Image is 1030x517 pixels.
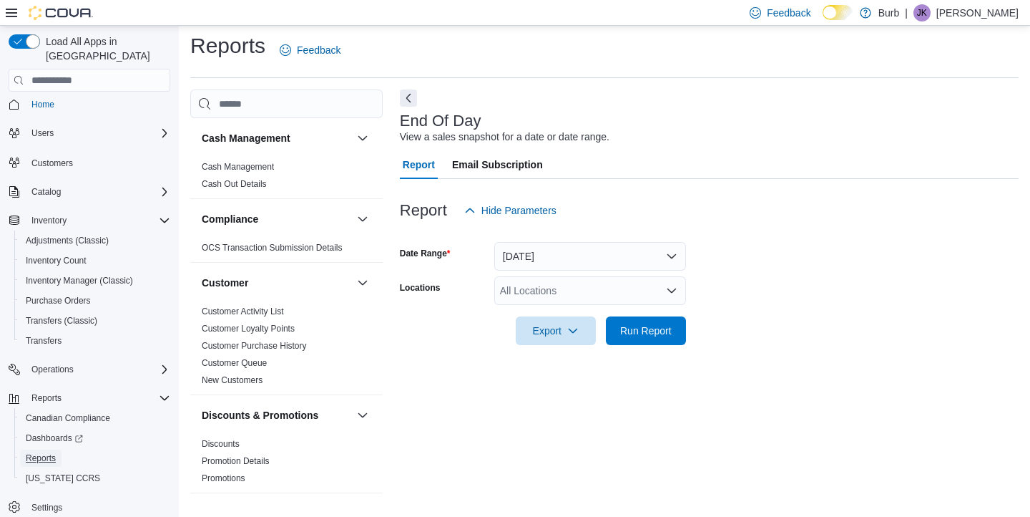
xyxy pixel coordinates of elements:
span: Cash Out Details [202,178,267,190]
span: Transfers (Classic) [26,315,97,327]
span: Customers [31,158,73,169]
a: Promotion Details [202,456,270,466]
span: Customer Purchase History [202,340,307,352]
span: Inventory Count [20,252,170,269]
span: Promotion Details [202,455,270,467]
button: Users [26,125,59,142]
button: Canadian Compliance [14,408,176,428]
button: Catalog [26,183,67,200]
p: [PERSON_NAME] [936,4,1019,21]
button: Transfers (Classic) [14,311,176,331]
div: View a sales snapshot for a date or date range. [400,130,609,145]
a: Customers [26,155,79,172]
span: Transfers [20,332,170,349]
a: Settings [26,499,68,516]
div: James Kardos [913,4,931,21]
button: Run Report [606,317,686,345]
span: Feedback [767,6,810,20]
button: Purchase Orders [14,291,176,311]
span: Canadian Compliance [26,412,110,424]
a: Customer Purchase History [202,341,307,351]
span: Customer Loyalty Points [202,323,295,334]
span: Customers [26,153,170,171]
button: Cash Management [202,131,351,145]
img: Cova [29,6,93,20]
a: Inventory Manager (Classic) [20,272,139,289]
h3: Customer [202,276,248,290]
a: Customer Activity List [202,306,284,317]
h3: Compliance [202,212,258,226]
span: Transfers (Classic) [20,312,170,329]
span: Settings [31,502,62,513]
button: Discounts & Promotions [354,407,371,424]
button: Inventory Count [14,251,176,271]
a: Customer Loyalty Points [202,324,295,334]
span: Reports [26,453,56,464]
span: Home [31,99,54,110]
span: Transfers [26,335,62,347]
button: Inventory [3,211,176,231]
span: Operations [26,361,170,378]
input: Dark Mode [823,5,853,20]
span: Home [26,95,170,113]
span: Adjustments (Classic) [20,232,170,249]
a: Customer Queue [202,358,267,368]
span: Discounts [202,438,240,450]
a: OCS Transaction Submission Details [202,243,343,253]
span: Reports [31,392,62,404]
h1: Reports [190,32,265,60]
button: Compliance [202,212,351,226]
h3: End Of Day [400,112,481,130]
div: Compliance [190,239,383,262]
button: Hide Parameters [458,196,562,225]
span: Canadian Compliance [20,410,170,427]
button: Next [400,90,417,107]
button: [DATE] [494,242,686,271]
span: Inventory [26,212,170,229]
span: Dashboards [20,430,170,447]
a: [US_STATE] CCRS [20,470,106,487]
span: JK [917,4,927,21]
a: Purchase Orders [20,292,97,309]
button: Reports [3,388,176,408]
span: Reports [20,450,170,467]
button: Customer [354,274,371,291]
span: Feedback [297,43,340,57]
a: New Customers [202,375,263,385]
a: Adjustments (Classic) [20,232,114,249]
button: Adjustments (Classic) [14,231,176,251]
a: Cash Management [202,162,274,172]
span: Purchase Orders [20,292,170,309]
a: Dashboards [14,428,176,448]
button: Transfers [14,331,176,351]
button: Discounts & Promotions [202,408,351,422]
span: Catalog [26,183,170,200]
span: Promotions [202,473,245,484]
button: Operations [3,359,176,380]
label: Date Range [400,248,451,259]
span: Export [524,317,587,345]
button: Operations [26,361,79,378]
a: Promotions [202,473,245,483]
button: Home [3,94,176,115]
span: Hide Parameters [481,203,556,218]
span: Email Subscription [452,150,543,179]
a: Reports [20,450,62,467]
button: Catalog [3,182,176,202]
span: Users [26,125,170,142]
div: Customer [190,303,383,395]
button: Reports [14,448,176,468]
h3: Cash Management [202,131,290,145]
span: [US_STATE] CCRS [26,473,100,484]
p: Burb [878,4,900,21]
button: Cash Management [354,130,371,147]
button: Users [3,123,176,143]
span: Inventory [31,215,67,226]
h3: Report [400,202,447,219]
span: Settings [26,498,170,516]
a: Inventory Count [20,252,92,269]
label: Locations [400,282,441,294]
h3: Discounts & Promotions [202,408,318,422]
span: Operations [31,364,74,375]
